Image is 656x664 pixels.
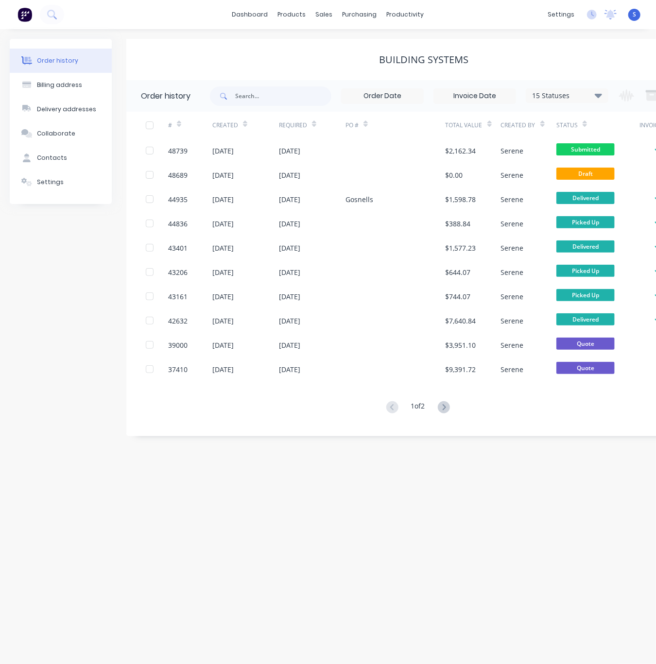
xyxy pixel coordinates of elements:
[446,364,476,375] div: $9,391.72
[501,340,524,350] div: Serene
[168,170,188,180] div: 48689
[279,194,300,204] div: [DATE]
[212,170,234,180] div: [DATE]
[279,146,300,156] div: [DATE]
[556,112,639,138] div: Status
[37,81,82,89] div: Billing address
[279,316,300,326] div: [DATE]
[212,121,238,130] div: Created
[10,146,112,170] button: Contacts
[342,89,423,103] input: Order Date
[168,194,188,204] div: 44935
[279,243,300,253] div: [DATE]
[501,219,524,229] div: Serene
[345,121,359,130] div: PO #
[446,316,476,326] div: $7,640.84
[501,316,524,326] div: Serene
[501,267,524,277] div: Serene
[37,129,75,138] div: Collaborate
[168,121,172,130] div: #
[168,146,188,156] div: 48739
[556,289,615,301] span: Picked Up
[556,121,578,130] div: Status
[633,10,636,19] span: S
[556,265,615,277] span: Picked Up
[141,90,190,102] div: Order history
[10,49,112,73] button: Order history
[526,90,608,101] div: 15 Statuses
[212,219,234,229] div: [DATE]
[212,112,279,138] div: Created
[501,364,524,375] div: Serene
[212,364,234,375] div: [DATE]
[227,7,273,22] a: dashboard
[446,340,476,350] div: $3,951.10
[345,194,373,204] div: Gosnells
[379,54,468,66] div: Building Systems
[10,97,112,121] button: Delivery addresses
[273,7,311,22] div: products
[345,112,446,138] div: PO #
[382,7,429,22] div: productivity
[279,170,300,180] div: [DATE]
[556,338,615,350] span: Quote
[501,170,524,180] div: Serene
[446,243,476,253] div: $1,577.23
[168,112,212,138] div: #
[556,192,615,204] span: Delivered
[501,194,524,204] div: Serene
[446,112,501,138] div: Total Value
[446,194,476,204] div: $1,598.78
[338,7,382,22] div: purchasing
[556,362,615,374] span: Quote
[501,112,556,138] div: Created By
[10,73,112,97] button: Billing address
[279,291,300,302] div: [DATE]
[501,146,524,156] div: Serene
[168,340,188,350] div: 39000
[311,7,338,22] div: sales
[168,243,188,253] div: 43401
[446,121,483,130] div: Total Value
[434,89,516,103] input: Invoice Date
[501,243,524,253] div: Serene
[411,401,425,415] div: 1 of 2
[446,267,471,277] div: $644.07
[212,243,234,253] div: [DATE]
[235,86,331,106] input: Search...
[37,105,96,114] div: Delivery addresses
[279,112,345,138] div: Required
[212,340,234,350] div: [DATE]
[501,121,535,130] div: Created By
[168,364,188,375] div: 37410
[212,291,234,302] div: [DATE]
[10,121,112,146] button: Collaborate
[446,219,471,229] div: $388.84
[556,143,615,155] span: Submitted
[17,7,32,22] img: Factory
[279,219,300,229] div: [DATE]
[556,313,615,325] span: Delivered
[212,194,234,204] div: [DATE]
[556,240,615,253] span: Delivered
[501,291,524,302] div: Serene
[37,153,67,162] div: Contacts
[543,7,579,22] div: settings
[446,291,471,302] div: $744.07
[168,291,188,302] div: 43161
[279,364,300,375] div: [DATE]
[279,340,300,350] div: [DATE]
[212,316,234,326] div: [DATE]
[37,56,78,65] div: Order history
[37,178,64,187] div: Settings
[168,219,188,229] div: 44836
[446,170,463,180] div: $0.00
[279,121,307,130] div: Required
[279,267,300,277] div: [DATE]
[556,216,615,228] span: Picked Up
[168,316,188,326] div: 42632
[168,267,188,277] div: 43206
[212,267,234,277] div: [DATE]
[446,146,476,156] div: $2,162.34
[10,170,112,194] button: Settings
